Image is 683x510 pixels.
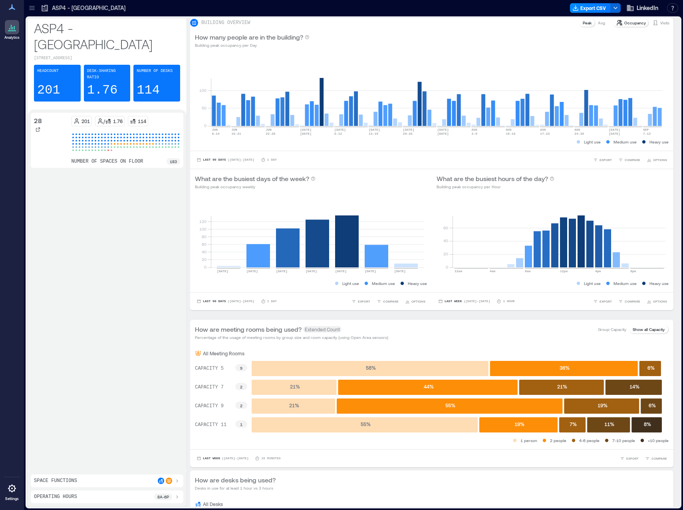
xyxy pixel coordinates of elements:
[600,299,612,304] span: EXPORT
[609,132,620,135] text: [DATE]
[637,4,658,12] span: LinkedIn
[624,20,646,26] p: Occupancy
[446,265,448,269] tspan: 0
[195,384,224,390] text: CAPACITY 7
[87,68,127,81] p: Desk-sharing ratio
[81,118,90,124] p: 201
[34,116,42,126] p: 28
[217,269,228,273] text: [DATE]
[267,299,277,304] p: 1 Day
[437,297,492,305] button: Last Week |[DATE]-[DATE]
[34,55,180,62] p: [STREET_ADDRESS]
[643,132,651,135] text: 7-13
[199,219,206,224] tspan: 120
[303,326,341,333] span: Extended Count
[506,132,515,135] text: 10-16
[195,485,276,491] p: Desks in use for at least 1 hour vs 3 hours
[195,334,388,341] p: Percentage of the usage of meeting rooms by group size and room capacity (using Open Area sensors)
[630,269,636,273] text: 8pm
[443,225,448,230] tspan: 60
[212,132,219,135] text: 8-14
[71,158,143,165] p: number of spaces on floor
[506,128,512,131] text: AUG
[490,269,496,273] text: 4am
[203,350,244,357] p: All Meeting Rooms
[276,269,288,273] text: [DATE]
[612,437,635,444] p: 7-10 people
[365,269,376,273] text: [DATE]
[645,297,669,305] button: OPTIONS
[201,20,250,26] p: BUILDING OVERVIEW
[137,68,173,74] p: Number of Desks
[202,234,206,239] tspan: 80
[557,384,567,389] text: 21 %
[195,403,224,409] text: CAPACITY 9
[369,132,378,135] text: 13-19
[574,132,584,135] text: 24-30
[350,297,372,305] button: EXPORT
[195,325,302,334] p: How are meeting rooms being used?
[366,365,376,371] text: 58 %
[633,326,665,333] p: Show all Capacity
[204,265,206,269] tspan: 0
[574,128,580,131] text: AUG
[261,456,280,461] p: 15 minutes
[34,20,180,52] p: ASP4 - [GEOGRAPHIC_DATA]
[625,157,640,162] span: COMPARE
[199,88,206,93] tspan: 100
[202,257,206,262] tspan: 20
[157,494,169,500] p: 8a - 6p
[369,128,380,131] text: [DATE]
[614,139,637,145] p: Medium use
[335,269,347,273] text: [DATE]
[643,454,669,462] button: COMPARE
[204,123,206,128] tspan: 0
[2,479,22,504] a: Settings
[647,365,655,371] text: 6 %
[403,297,427,305] button: OPTIONS
[443,251,448,256] tspan: 20
[609,128,620,131] text: [DATE]
[334,132,342,135] text: 6-12
[4,35,20,40] p: Analytics
[625,299,640,304] span: COMPARE
[37,82,60,98] p: 201
[660,20,669,26] p: Visits
[2,18,22,42] a: Analytics
[358,299,370,304] span: EXPORT
[394,269,406,273] text: [DATE]
[87,82,118,98] p: 1.76
[403,128,415,131] text: [DATE]
[195,366,224,371] text: CAPACITY 5
[195,32,303,42] p: How many people are in the building?
[570,3,611,13] button: Export CSV
[437,174,548,183] p: What are the busiest hours of the day?
[170,158,177,165] p: 183
[617,297,642,305] button: COMPARE
[584,139,601,145] p: Light use
[195,422,226,428] text: CAPACITY 11
[649,280,669,287] p: Heavy use
[550,437,566,444] p: 2 people
[334,128,346,131] text: [DATE]
[598,402,608,408] text: 19 %
[520,437,537,444] p: 1 person
[525,269,531,273] text: 8am
[653,157,667,162] span: OPTIONS
[202,249,206,254] tspan: 40
[644,421,651,427] text: 8 %
[583,20,592,26] p: Peak
[212,128,218,131] text: JUN
[195,174,309,183] p: What are the busiest days of the week?
[514,421,524,427] text: 19 %
[614,280,637,287] p: Medium use
[195,475,276,485] p: How are desks being used?
[290,384,300,389] text: 21 %
[246,269,258,273] text: [DATE]
[598,20,605,26] p: Avg
[651,456,667,461] span: COMPARE
[595,269,601,273] text: 4pm
[649,402,656,408] text: 6 %
[592,156,614,164] button: EXPORT
[600,157,612,162] span: EXPORT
